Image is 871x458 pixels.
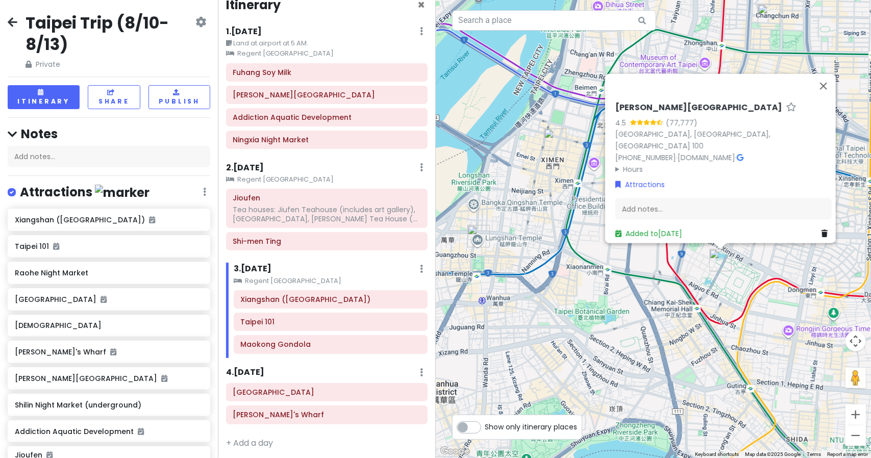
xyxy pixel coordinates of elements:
[161,375,167,382] i: Added to itinerary
[544,129,566,151] div: Shi-men Ting
[438,445,472,458] img: Google
[226,27,262,37] h6: 1 . [DATE]
[467,225,490,247] div: Lungshan Temple
[615,129,770,151] a: [GEOGRAPHIC_DATA], [GEOGRAPHIC_DATA], [GEOGRAPHIC_DATA] 100
[88,85,140,109] button: Share
[233,135,420,144] h6: Ningxia Night Market
[615,117,630,128] div: 4.5
[26,59,193,70] span: Private
[15,374,203,383] h6: [PERSON_NAME][GEOGRAPHIC_DATA]
[615,152,676,162] a: [PHONE_NUMBER]
[233,68,420,77] h6: Fuhang Soy Milk
[485,421,578,432] span: Show only itinerary places
[615,103,782,113] h6: [PERSON_NAME][GEOGRAPHIC_DATA]
[241,340,420,349] h6: Maokong Gondola
[615,163,832,174] summary: Hours
[678,152,735,162] a: [DOMAIN_NAME]
[234,264,271,274] h6: 3 . [DATE]
[95,185,150,200] img: marker
[666,117,698,128] div: (77,777)
[226,437,273,449] a: + Add a day
[226,38,428,48] small: Land at airport at 5 AM.
[226,48,428,59] small: Regent [GEOGRAPHIC_DATA]
[226,163,264,173] h6: 2 . [DATE]
[807,451,821,457] a: Terms (opens in new tab)
[845,404,866,425] button: Zoom in
[786,103,797,113] a: Star place
[845,331,866,351] button: Map camera controls
[615,228,682,239] a: Added to[DATE]
[15,400,203,410] h6: Shilin Night Market (underground)
[53,243,59,250] i: Added to itinerary
[233,237,420,246] h6: Shi-men Ting
[15,295,203,304] h6: [GEOGRAPHIC_DATA]
[438,445,472,458] a: Open this area in Google Maps (opens a new window)
[15,268,203,277] h6: Raohe Night Market
[15,347,203,357] h6: [PERSON_NAME]'s Wharf
[233,193,420,202] h6: Jioufen
[233,410,420,419] h6: Tamsui Fisherman's Wharf
[20,184,150,201] h4: Attractions
[233,113,420,122] h6: Addiction Aquatic Development
[233,205,420,223] div: Tea houses: Jiufen Teahouse (includes art gallery), [GEOGRAPHIC_DATA], [PERSON_NAME] Tea House (...
[737,154,743,161] i: Google Maps
[745,451,801,457] span: Map data ©2025 Google
[148,85,210,109] button: Publish
[15,427,203,436] h6: Addiction Aquatic Development
[709,249,732,271] div: Chiang Kai-shek Memorial Hall
[26,12,193,55] h2: Taipei Trip (8/10-8/13)
[241,317,420,326] h6: Taipei 101
[110,348,116,355] i: Added to itinerary
[15,321,203,330] h6: [DEMOGRAPHIC_DATA]
[226,174,428,185] small: Regent [GEOGRAPHIC_DATA]
[811,74,836,98] button: Close
[101,296,107,303] i: Added to itinerary
[758,4,780,27] div: Regent Taipei
[138,428,144,435] i: Added to itinerary
[822,228,832,239] a: Delete place
[615,198,832,220] div: Add notes...
[233,388,420,397] h6: Beitou Park
[234,276,428,286] small: Regent [GEOGRAPHIC_DATA]
[149,216,155,223] i: Added to itinerary
[695,451,739,458] button: Keyboard shortcuts
[845,368,866,388] button: Drag Pegman onto the map to open Street View
[226,367,264,378] h6: 4 . [DATE]
[452,10,656,31] input: Search a place
[15,242,203,251] h6: Taipei 101
[8,146,210,167] div: Add notes...
[8,85,80,109] button: Itinerary
[615,179,665,190] a: Attractions
[233,90,420,99] h6: Chiang Kai-shek Memorial Hall
[615,103,832,175] div: · ·
[845,425,866,446] button: Zoom out
[827,451,868,457] a: Report a map error
[241,295,420,304] h6: Xiangshan (Elephant Mountain)
[8,126,210,142] h4: Notes
[15,215,203,224] h6: Xiangshan ([GEOGRAPHIC_DATA])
